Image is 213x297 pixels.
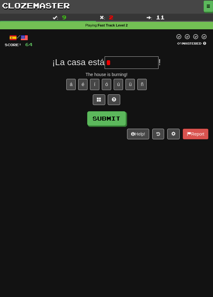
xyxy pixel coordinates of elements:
div: The house is burning! [5,71,208,78]
button: Single letter hint - you only get 1 per sentence and score half the points! alt+h [108,94,120,105]
button: é [78,79,88,90]
button: Submit [87,111,126,126]
span: 9 [62,14,66,20]
strong: Fast Track Level 2 [98,23,128,27]
span: : [53,15,58,20]
span: 11 [156,14,165,20]
span: ! [159,57,161,67]
button: ñ [137,79,147,90]
span: : [100,15,105,20]
button: ó [102,79,111,90]
span: : [147,15,152,20]
button: á [66,79,76,90]
button: Round history (alt+y) [152,129,164,139]
div: Mastered [175,41,208,46]
button: ú [114,79,123,90]
button: ü [125,79,135,90]
span: 2 [109,14,113,20]
button: í [90,79,99,90]
button: Switch sentence to multiple choice alt+p [93,94,105,105]
span: Score: [5,43,21,47]
button: Report [183,129,208,139]
button: Help! [127,129,149,139]
div: / [5,34,33,41]
span: ¡La casa está [52,57,105,67]
span: 64 [25,42,33,47]
span: 0 % [177,41,182,45]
